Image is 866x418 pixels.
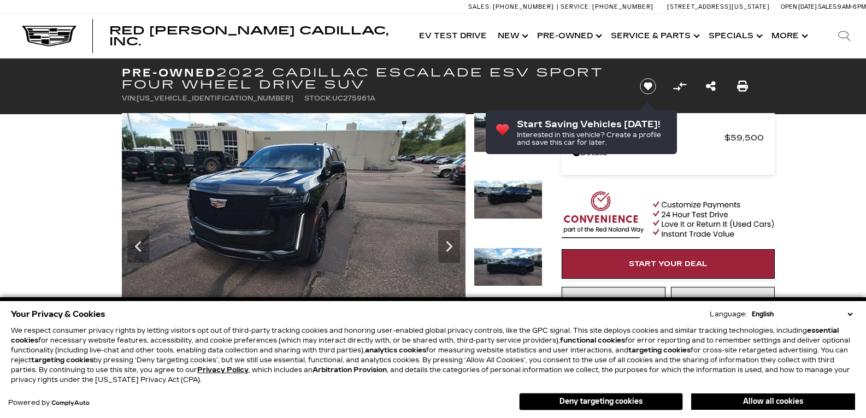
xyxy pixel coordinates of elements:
span: [PHONE_NUMBER] [493,3,554,10]
a: Service & Parts [605,14,703,58]
span: Stock: [304,95,332,102]
span: Service: [561,3,591,10]
a: Specials [703,14,766,58]
a: EV Test Drive [414,14,492,58]
div: Powered by [8,399,90,407]
a: Details [573,145,764,161]
span: Open [DATE] [781,3,817,10]
button: Allow all cookies [691,393,855,410]
img: Used 2022 Black Raven Cadillac Sport image 4 [474,180,543,220]
div: Next [438,230,460,263]
strong: functional cookies [560,337,625,344]
strong: Pre-Owned [122,66,216,79]
a: New [492,14,532,58]
a: Red [PERSON_NAME] $59,500 [573,130,764,145]
a: Schedule Test Drive [671,287,775,316]
strong: analytics cookies [365,346,426,354]
span: [US_VEHICLE_IDENTIFICATION_NUMBER] [137,95,293,102]
a: Print this Pre-Owned 2022 Cadillac Escalade ESV Sport Four Wheel Drive SUV [737,79,748,94]
a: Service: [PHONE_NUMBER] [557,4,656,10]
span: UC275961A [332,95,375,102]
strong: targeting cookies [628,346,691,354]
div: Language: [710,311,747,317]
img: Cadillac Dark Logo with Cadillac White Text [22,26,76,46]
a: Share this Pre-Owned 2022 Cadillac Escalade ESV Sport Four Wheel Drive SUV [706,79,716,94]
span: Start Your Deal [629,260,708,268]
span: 9 AM-6 PM [838,3,866,10]
a: Pre-Owned [532,14,605,58]
h1: 2022 Cadillac Escalade ESV Sport Four Wheel Drive SUV [122,67,622,91]
button: Deny targeting cookies [519,393,683,410]
a: Privacy Policy [197,366,249,374]
p: We respect consumer privacy rights by letting visitors opt out of third-party tracking cookies an... [11,326,855,385]
span: Your Privacy & Cookies [11,307,105,322]
button: Save vehicle [636,78,660,95]
a: Instant Trade Value [562,287,665,316]
span: $59,500 [724,130,764,145]
span: Sales: [818,3,838,10]
img: Used 2022 Black Raven Cadillac Sport image 3 [122,113,466,307]
strong: Arbitration Provision [313,366,387,374]
div: Previous [127,230,149,263]
strong: targeting cookies [31,356,93,364]
span: Sales: [468,3,491,10]
img: Used 2022 Black Raven Cadillac Sport image 3 [474,113,543,152]
button: More [766,14,811,58]
span: [PHONE_NUMBER] [592,3,653,10]
img: Used 2022 Black Raven Cadillac Sport image 5 [474,248,543,287]
a: ComplyAuto [51,400,90,407]
select: Language Select [749,309,855,319]
span: Red [PERSON_NAME] [573,130,724,145]
span: Red [PERSON_NAME] Cadillac, Inc. [109,24,388,48]
a: Start Your Deal [562,249,775,279]
a: Red [PERSON_NAME] Cadillac, Inc. [109,25,403,47]
button: Compare vehicle [671,78,688,95]
a: Sales: [PHONE_NUMBER] [468,4,557,10]
a: [STREET_ADDRESS][US_STATE] [667,3,770,10]
span: VIN: [122,95,137,102]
